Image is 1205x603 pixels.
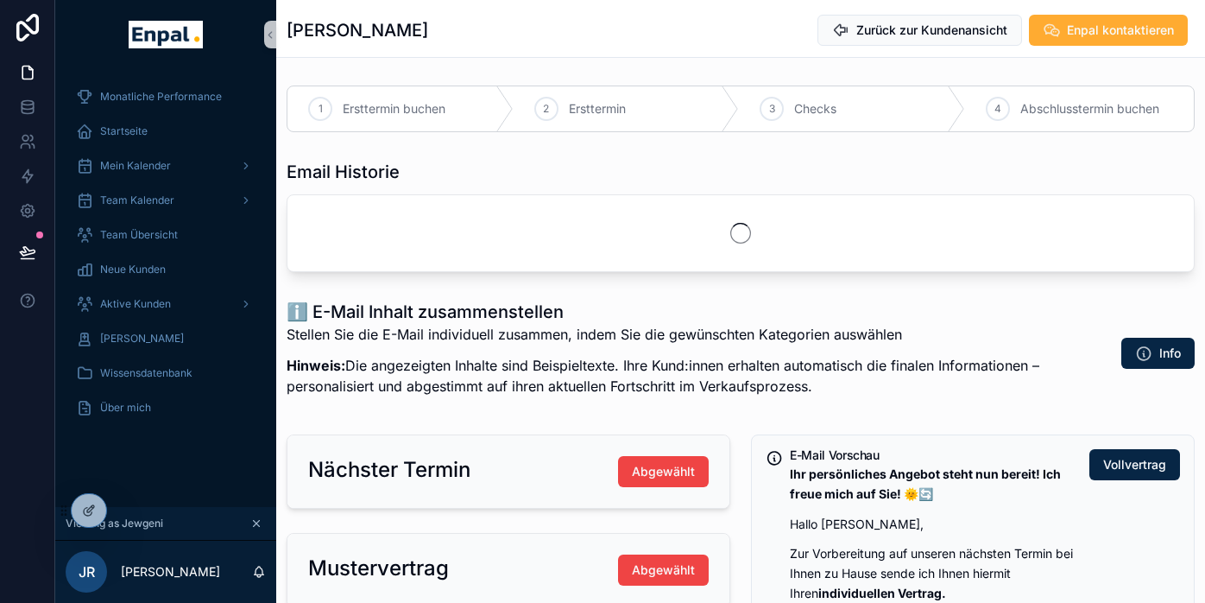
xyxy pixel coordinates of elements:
span: Ersttermin [569,100,626,117]
strong: Ihr persönliches Angebot steht nun bereit! Ich freue mich auf Sie! 🌞🔄 [790,467,1061,501]
span: Abgewählt [632,562,695,579]
span: Aktive Kunden [100,297,171,311]
span: Neue Kunden [100,263,166,276]
span: JR [79,562,95,582]
a: Aktive Kunden [66,289,266,320]
a: Monatliche Performance [66,81,266,112]
button: Zurück zur Kundenansicht [817,15,1022,46]
span: 1 [319,102,323,116]
span: Ersttermin buchen [343,100,445,117]
span: Vollvertrag [1103,456,1166,473]
strong: Hinweis: [287,357,345,374]
a: Mein Kalender [66,150,266,181]
h2: Mustervertrag [308,555,449,582]
a: Team Kalender [66,185,266,216]
button: Enpal kontaktieren [1029,15,1188,46]
span: 4 [994,102,1001,116]
span: 3 [769,102,775,116]
a: Wissensdatenbank [66,358,266,389]
h1: ℹ️ E-Mail Inhalt zusammenstellen [287,300,1065,324]
span: Mein Kalender [100,159,171,173]
span: Wissensdatenbank [100,366,192,380]
h2: Nächster Termin [308,456,470,484]
p: Hallo [PERSON_NAME], [790,515,1076,535]
span: Über mich [100,401,151,415]
h1: [PERSON_NAME] [287,18,428,42]
button: Vollvertrag [1089,449,1180,480]
span: [PERSON_NAME] [100,332,184,346]
span: Enpal kontaktieren [1067,22,1174,39]
img: App logo [129,21,202,48]
a: Startseite [66,116,266,147]
span: Abschlusstermin buchen [1020,100,1159,117]
span: Monatliche Performance [100,90,222,104]
span: Checks [794,100,836,117]
button: Abgewählt [618,456,709,487]
p: Zur Vorbereitung auf unseren nächsten Termin bei Ihnen zu Hause sende ich Ihnen hiermit Ihren [790,544,1076,603]
p: [PERSON_NAME] [121,563,220,581]
div: scrollable content [55,69,276,446]
p: Die angezeigten Inhalte sind Beispieltexte. Ihre Kund:innen erhalten automatisch die finalen Info... [287,355,1065,397]
h1: Email Historie [287,160,400,184]
a: Neue Kunden [66,254,266,285]
span: Team Kalender [100,194,174,207]
span: Viewing as Jewgeni [66,517,163,530]
span: Abgewählt [632,463,695,480]
span: Info [1159,345,1181,362]
span: Team Übersicht [100,228,178,242]
a: [PERSON_NAME] [66,323,266,354]
p: Stellen Sie die E-Mail individuell zusammen, indem Sie die gewünschten Kategorien auswählen [287,324,1065,345]
span: 2 [543,102,549,116]
strong: individuellen Vertrag. [818,586,946,600]
a: Team Übersicht [66,219,266,251]
span: Zurück zur Kundenansicht [856,22,1007,39]
button: Info [1121,338,1195,369]
a: Über mich [66,392,266,423]
button: Abgewählt [618,555,709,586]
h5: E-Mail Vorschau [790,449,1076,461]
span: Startseite [100,124,148,138]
